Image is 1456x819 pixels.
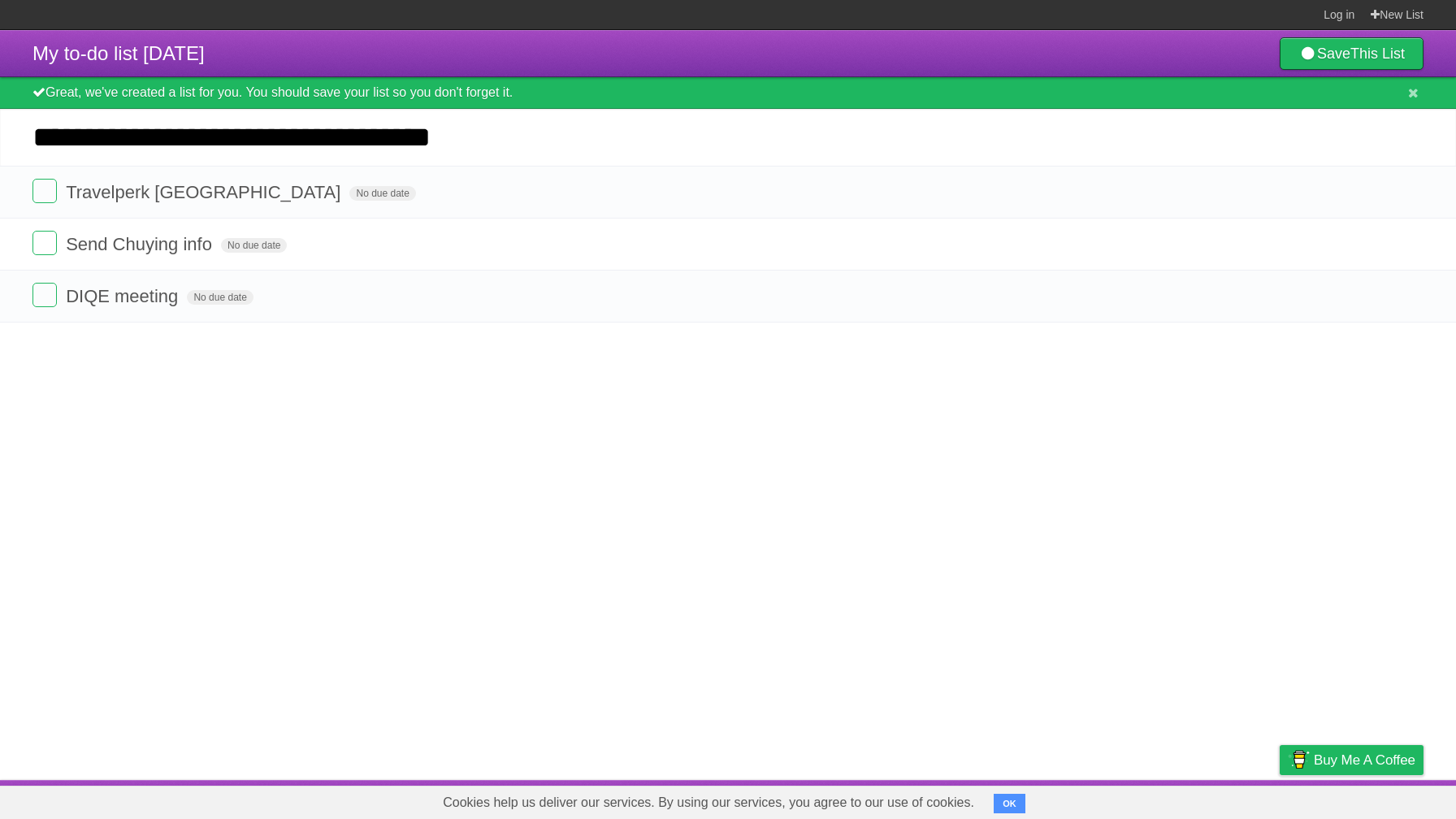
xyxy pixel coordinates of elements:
span: My to-do list [DATE] [32,42,205,64]
a: Buy me a coffee [1280,745,1423,775]
span: No due date [221,238,287,253]
a: Privacy [1259,784,1301,815]
span: Buy me a coffee [1314,746,1415,774]
span: Send Chuying info [66,234,216,254]
span: DIQE meeting [66,286,182,306]
span: Cookies help us deliver our services. By using our services, you agree to our use of cookies. [427,786,990,819]
a: SaveThis List [1280,37,1423,70]
span: No due date [187,290,253,305]
label: Done [32,231,57,255]
img: Buy me a coffee [1288,746,1310,773]
label: Done [32,179,57,203]
a: Developers [1117,784,1183,815]
a: Terms [1203,784,1239,815]
a: About [1064,784,1098,815]
span: No due date [349,186,415,201]
b: This List [1350,45,1405,62]
a: Suggest a feature [1321,784,1423,815]
span: Travelperk [GEOGRAPHIC_DATA] [66,182,344,202]
label: Done [32,283,57,307]
button: OK [994,794,1025,813]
